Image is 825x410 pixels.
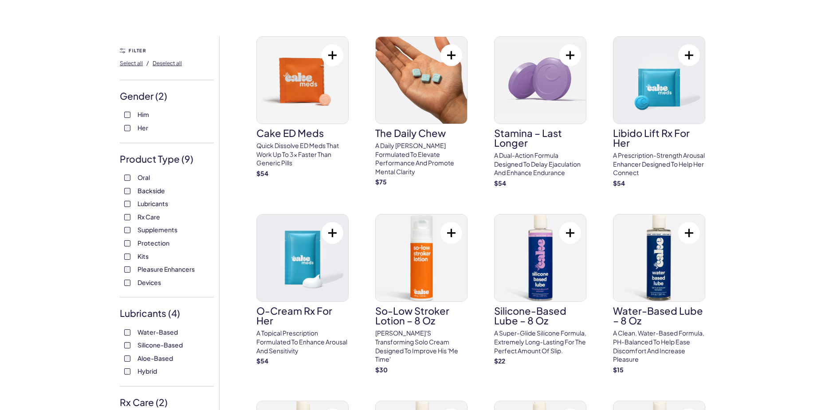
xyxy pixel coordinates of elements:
[137,224,177,235] span: Supplements
[257,37,348,124] img: Cake ED Meds
[256,329,349,355] p: A topical prescription formulated to enhance arousal and sensitivity
[375,141,467,176] p: A Daily [PERSON_NAME] Formulated To Elevate Performance And Promote Mental Clarity
[376,215,467,301] img: So-Low Stroker Lotion – 8 oz
[494,214,586,365] a: Silicone-Based Lube – 8 ozSilicone-Based Lube – 8 ozA super-glide silicone formula, extremely lon...
[137,237,169,249] span: Protection
[256,214,349,365] a: O-Cream Rx for HerO-Cream Rx for HerA topical prescription formulated to enhance arousal and sens...
[257,215,348,301] img: O-Cream Rx for Her
[137,277,161,288] span: Devices
[256,169,268,177] strong: $ 54
[494,36,586,187] a: Stamina – Last LongerStamina – Last LongerA dual-action formula designed to delay ejaculation and...
[494,128,586,148] h3: Stamina – Last Longer
[137,365,157,377] span: Hybrid
[124,201,130,207] input: Lubricants
[124,342,130,348] input: Silicone-Based
[495,215,586,301] img: Silicone-Based Lube – 8 oz
[375,178,387,186] strong: $ 75
[375,36,467,187] a: The Daily ChewThe Daily ChewA Daily [PERSON_NAME] Formulated To Elevate Performance And Promote M...
[137,109,149,120] span: Him
[137,339,183,351] span: Silicone-Based
[137,198,168,209] span: Lubricants
[137,352,173,364] span: Aloe-Based
[124,266,130,273] input: Pleasure Enhancers
[124,188,130,194] input: Backside
[137,250,149,262] span: Kits
[613,179,625,187] strong: $ 54
[375,366,388,374] strong: $ 30
[153,60,182,66] span: Deselect all
[494,306,586,325] h3: Silicone-Based Lube – 8 oz
[124,175,130,181] input: Oral
[495,37,586,124] img: Stamina – Last Longer
[256,141,349,168] p: Quick dissolve ED Meds that work up to 3x faster than generic pills
[613,306,705,325] h3: Water-Based Lube – 8 oz
[256,306,349,325] h3: O-Cream Rx for Her
[124,368,130,375] input: Hybrid
[494,329,586,355] p: A super-glide silicone formula, extremely long-lasting for the perfect amount of slip.
[137,122,148,133] span: Her
[613,366,624,374] strong: $ 15
[146,59,149,67] span: /
[124,280,130,286] input: Devices
[375,306,467,325] h3: So-Low Stroker Lotion – 8 oz
[613,128,705,148] h3: Libido Lift Rx For Her
[494,179,506,187] strong: $ 54
[613,214,705,374] a: Water-Based Lube – 8 ozWater-Based Lube – 8 ozA clean, water-based formula, pH-balanced to help e...
[494,151,586,177] p: A dual-action formula designed to delay ejaculation and enhance endurance
[124,254,130,260] input: Kits
[137,326,178,338] span: Water-Based
[120,60,143,66] span: Select all
[124,125,130,131] input: Her
[137,185,165,196] span: Backside
[120,56,143,70] button: Select all
[613,37,705,124] img: Libido Lift Rx For Her
[494,357,505,365] strong: $ 22
[124,227,130,233] input: Supplements
[375,329,467,363] p: [PERSON_NAME]'s transforming solo cream designed to improve his 'me time'
[613,151,705,177] p: A prescription-strength arousal enhancer designed to help her connect
[613,215,705,301] img: Water-Based Lube – 8 oz
[613,329,705,363] p: A clean, water-based formula, pH-balanced to help ease discomfort and increase pleasure
[375,214,467,374] a: So-Low Stroker Lotion – 8 ozSo-Low Stroker Lotion – 8 oz[PERSON_NAME]'s transforming solo cream d...
[153,56,182,70] button: Deselect all
[124,214,130,220] input: Rx Care
[256,36,349,178] a: Cake ED MedsCake ED MedsQuick dissolve ED Meds that work up to 3x faster than generic pills$54
[124,329,130,336] input: Water-Based
[137,263,195,275] span: Pleasure Enhancers
[124,240,130,246] input: Protection
[137,172,150,183] span: Oral
[124,355,130,362] input: Aloe-Based
[137,211,160,223] span: Rx Care
[124,112,130,118] input: Him
[375,128,467,138] h3: The Daily Chew
[376,37,467,124] img: The Daily Chew
[256,357,268,365] strong: $ 54
[613,36,705,187] a: Libido Lift Rx For HerLibido Lift Rx For HerA prescription-strength arousal enhancer designed to ...
[256,128,349,138] h3: Cake ED Meds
